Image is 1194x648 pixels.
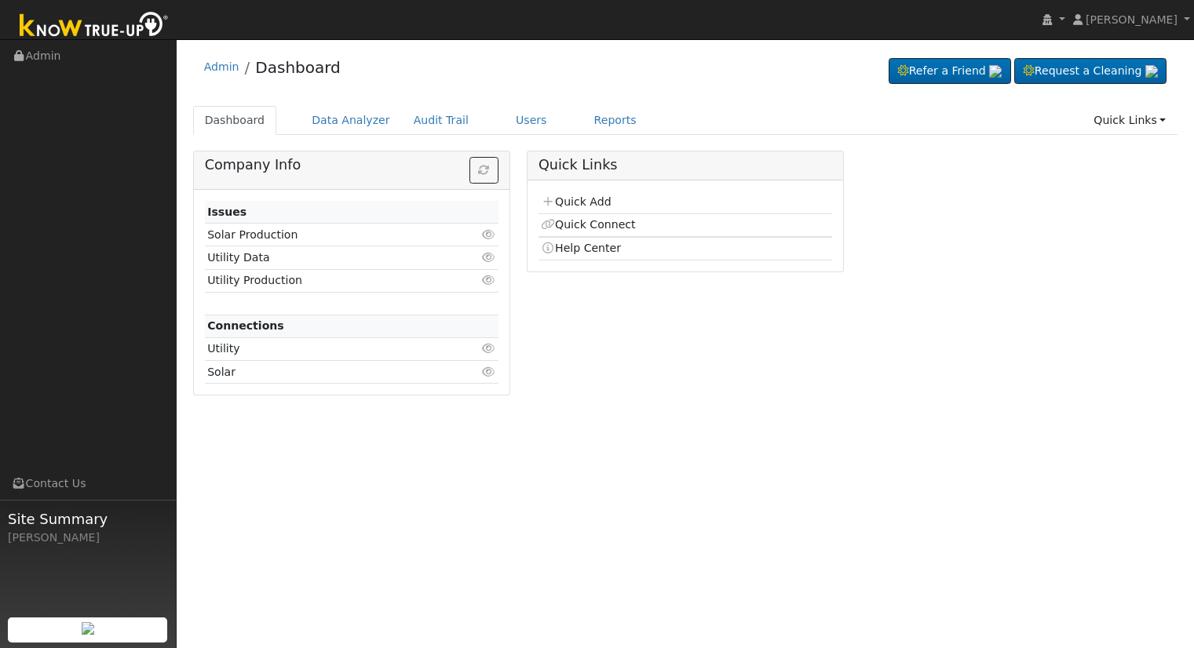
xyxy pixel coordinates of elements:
a: Data Analyzer [300,106,402,135]
div: [PERSON_NAME] [8,530,168,546]
i: Click to view [482,229,496,240]
a: Request a Cleaning [1014,58,1167,85]
a: Refer a Friend [889,58,1011,85]
strong: Connections [207,319,284,332]
a: Reports [582,106,648,135]
a: Dashboard [255,58,341,77]
i: Click to view [482,252,496,263]
i: Click to view [482,366,496,377]
a: Dashboard [193,106,277,135]
td: Utility Data [205,246,451,269]
a: Admin [204,60,239,73]
a: Help Center [541,242,621,254]
img: retrieve [1145,65,1158,78]
i: Click to view [482,343,496,354]
a: Users [504,106,559,135]
td: Solar [205,361,451,384]
h5: Quick Links [539,157,832,173]
td: Utility [205,337,451,360]
i: Click to view [482,275,496,286]
a: Quick Add [541,195,611,208]
span: Site Summary [8,508,168,530]
strong: Issues [207,206,246,218]
img: retrieve [989,65,1002,78]
h5: Company Info [205,157,498,173]
td: Utility Production [205,269,451,292]
a: Audit Trail [402,106,480,135]
a: Quick Connect [541,218,635,231]
span: [PERSON_NAME] [1086,13,1178,26]
img: Know True-Up [12,9,177,44]
td: Solar Production [205,224,451,246]
img: retrieve [82,622,94,635]
a: Quick Links [1082,106,1178,135]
